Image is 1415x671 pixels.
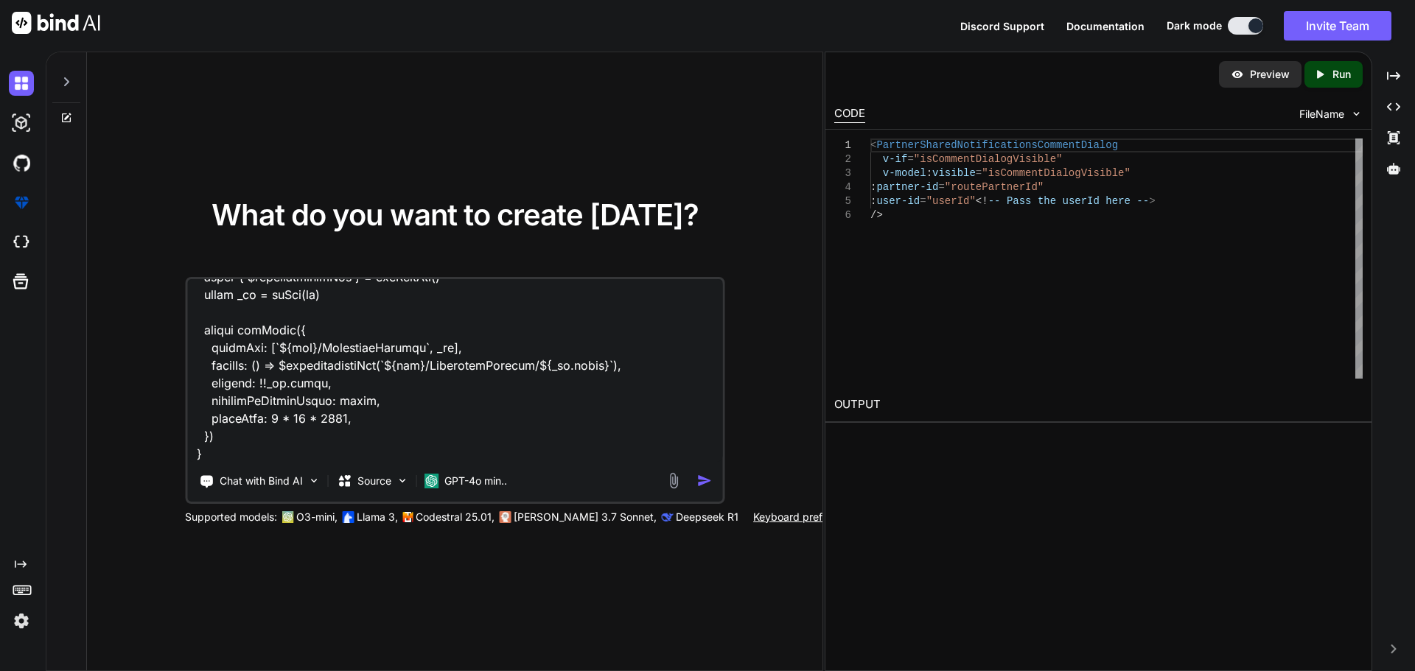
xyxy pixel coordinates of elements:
h2: OUTPUT [825,387,1372,422]
img: Mistral-AI [402,512,413,522]
img: icon [696,473,712,488]
span: -- [1136,195,1149,207]
p: Source [357,474,391,488]
div: 6 [834,208,851,222]
span: user-id [876,195,920,207]
span: partner-id [876,181,938,193]
div: CODE [834,105,865,123]
img: Pick Tools [307,474,320,487]
div: 2 [834,152,851,166]
span: FileName [1299,107,1344,122]
span: visible [932,167,976,179]
img: chevron down [1350,108,1363,120]
img: darkAi-studio [9,110,34,136]
span: "isCommentDialogVisible" [913,153,1062,165]
button: Discord Support [960,18,1044,34]
span: Documentation [1066,20,1145,32]
img: darkChat [9,71,34,96]
span: What do you want to create [DATE]? [212,197,699,233]
textarea: lore ip dolo.sit <ametco adipi elit="se"> doeius temp { IncidiDuntu } labo '#etdolo/magna/aliq' e... [187,279,722,462]
button: Invite Team [1284,11,1391,41]
p: Keyboard preferences [753,510,861,524]
div: 1 [834,138,851,152]
img: premium [9,190,34,215]
p: Codestral 25.01, [416,510,495,524]
div: 3 [834,166,851,180]
span: /> [870,209,883,221]
span: : [926,167,932,179]
span: = [907,153,913,165]
img: GPT-4o mini [424,474,439,488]
p: Deepseek R1 [676,510,738,524]
p: Chat with Bind AI [220,474,303,488]
div: 5 [834,194,851,208]
span: Dark mode [1167,18,1222,33]
p: [PERSON_NAME] 3.7 Sonnet, [514,510,657,524]
span: "isCommentDialogVisible" [982,167,1131,179]
p: O3-mini, [296,510,338,524]
p: Supported models: [185,510,277,524]
img: claude [499,511,511,523]
span: > [1149,195,1155,207]
span: = [938,181,944,193]
div: 4 [834,180,851,194]
p: Preview [1250,67,1290,82]
span: -- [988,195,1000,207]
span: userId [1062,195,1099,207]
button: Documentation [1066,18,1145,34]
span: here [1105,195,1131,207]
span: : [870,195,876,207]
span: v-model [882,167,926,179]
span: the [1038,195,1056,207]
span: <! [975,195,988,207]
span: < [870,139,876,151]
span: Discord Support [960,20,1044,32]
p: Llama 3, [357,510,398,524]
img: preview [1231,68,1244,81]
p: Run [1332,67,1351,82]
img: Llama2 [342,511,354,523]
img: settings [9,608,34,633]
img: cloudideIcon [9,230,34,255]
img: GPT-4 [282,511,293,523]
img: Bind AI [12,12,100,34]
span: : [870,181,876,193]
span: = [920,195,926,207]
span: v-if [882,153,907,165]
span: "routePartnerId" [944,181,1043,193]
img: attachment [665,472,682,489]
span: Pass [1007,195,1032,207]
img: claude [661,511,673,523]
span: "userId" [926,195,975,207]
span: = [975,167,981,179]
p: GPT-4o min.. [444,474,507,488]
img: githubDark [9,150,34,175]
img: Pick Models [396,474,408,487]
span: PartnerSharedNotificationsCommentDialog [876,139,1118,151]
